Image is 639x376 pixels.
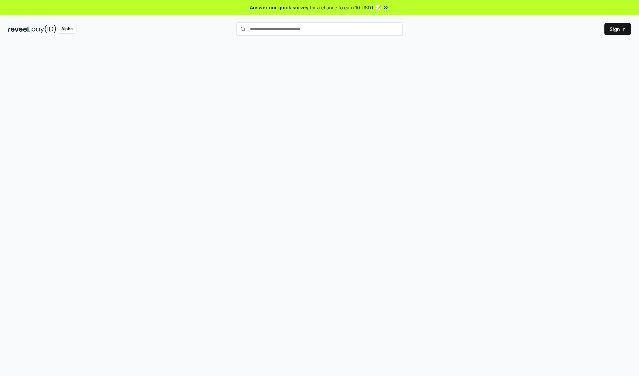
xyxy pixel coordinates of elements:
span: for a chance to earn 10 USDT 📝 [310,4,381,11]
img: reveel_dark [8,25,30,33]
img: pay_id [32,25,56,33]
button: Sign In [604,23,631,35]
span: Answer our quick survey [250,4,309,11]
div: Alpha [58,25,76,33]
